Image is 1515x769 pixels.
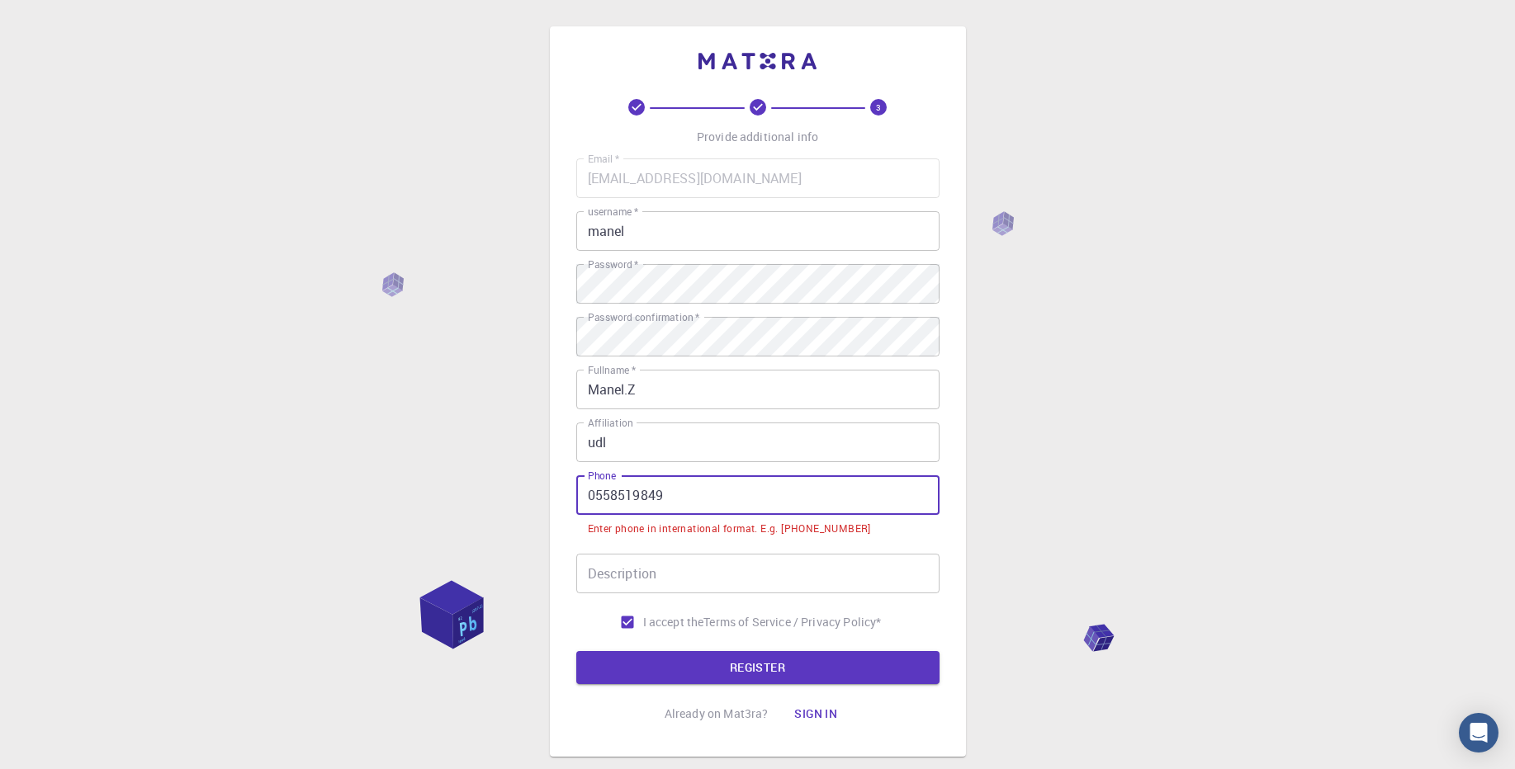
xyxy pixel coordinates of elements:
[588,257,638,271] label: Password
[588,205,638,219] label: username
[576,651,940,684] button: REGISTER
[703,614,881,630] p: Terms of Service / Privacy Policy *
[665,705,769,722] p: Already on Mat3ra?
[643,614,704,630] span: I accept the
[876,101,881,113] text: 3
[588,363,636,377] label: Fullname
[781,697,850,730] button: Sign in
[588,469,616,483] label: Phone
[697,129,818,145] p: Provide additional info
[588,416,632,430] label: Affiliation
[1459,713,1498,752] div: Open Intercom Messenger
[588,310,699,324] label: Password confirmation
[588,521,871,537] div: Enter phone in international format. E.g. [PHONE_NUMBER]
[703,614,881,630] a: Terms of Service / Privacy Policy*
[588,152,619,166] label: Email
